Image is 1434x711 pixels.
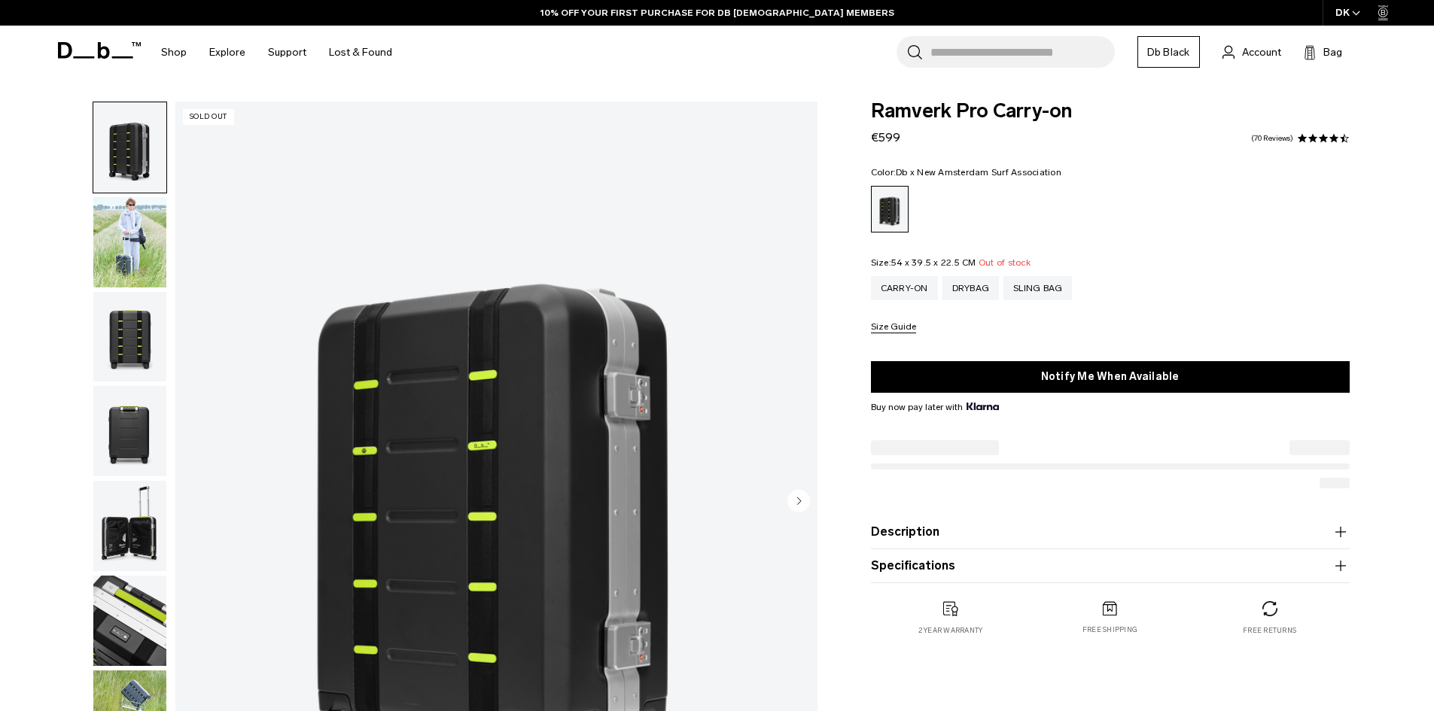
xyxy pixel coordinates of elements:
[183,109,234,125] p: Sold Out
[1222,43,1281,61] a: Account
[93,102,166,193] img: Ramverk Pro Carry-on Db x New Amsterdam Surf Association
[871,322,916,333] button: Size Guide
[93,576,166,666] img: Ramverk Pro Carry-on Db x New Amsterdam Surf Association
[93,102,167,193] button: Ramverk Pro Carry-on Db x New Amsterdam Surf Association
[1003,276,1072,300] a: Sling Bag
[1304,43,1342,61] button: Bag
[1137,36,1200,68] a: Db Black
[1251,135,1293,142] a: 70 reviews
[871,400,999,414] span: Buy now pay later with
[93,291,167,383] button: Ramverk Pro Carry-on Db x New Amsterdam Surf Association
[896,167,1061,178] span: Db x New Amsterdam Surf Association
[268,26,306,79] a: Support
[93,575,167,667] button: Ramverk Pro Carry-on Db x New Amsterdam Surf Association
[967,403,999,410] img: {"height" => 20, "alt" => "Klarna"}
[93,196,167,288] button: Ramverk Pro Carry-on Db x New Amsterdam Surf Association
[1243,625,1296,636] p: Free returns
[871,361,1350,393] button: Notify Me When Available
[161,26,187,79] a: Shop
[1082,624,1137,635] p: Free shipping
[871,186,909,232] a: Db x New Amsterdam Surf Association
[942,276,1000,300] a: Drybag
[93,481,166,571] img: Ramverk Pro Carry-on Db x New Amsterdam Surf Association
[871,557,1350,575] button: Specifications
[540,6,894,20] a: 10% OFF YOUR FIRST PURCHASE FOR DB [DEMOGRAPHIC_DATA] MEMBERS
[871,276,938,300] a: Carry-on
[93,480,167,572] button: Ramverk Pro Carry-on Db x New Amsterdam Surf Association
[871,258,1031,267] legend: Size:
[871,130,900,144] span: €599
[93,386,166,476] img: Ramverk Pro Carry-on Db x New Amsterdam Surf Association
[1323,44,1342,60] span: Bag
[93,197,166,287] img: Ramverk Pro Carry-on Db x New Amsterdam Surf Association
[93,292,166,382] img: Ramverk Pro Carry-on Db x New Amsterdam Surf Association
[871,168,1061,177] legend: Color:
[787,489,810,515] button: Next slide
[979,257,1031,268] span: Out of stock
[871,523,1350,541] button: Description
[1242,44,1281,60] span: Account
[93,385,167,477] button: Ramverk Pro Carry-on Db x New Amsterdam Surf Association
[918,625,983,636] p: 2 year warranty
[891,257,976,268] span: 54 x 39.5 x 22.5 CM
[329,26,392,79] a: Lost & Found
[871,102,1350,121] span: Ramverk Pro Carry-on
[150,26,403,79] nav: Main Navigation
[209,26,245,79] a: Explore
